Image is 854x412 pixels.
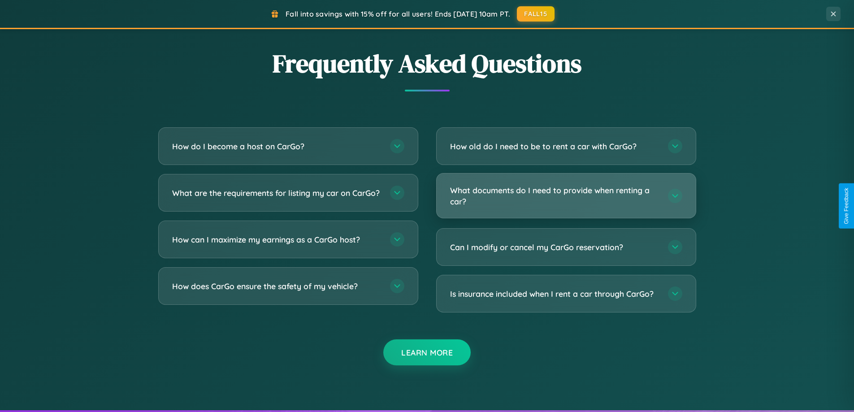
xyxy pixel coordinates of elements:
[172,141,381,152] h3: How do I become a host on CarGo?
[286,9,510,18] span: Fall into savings with 15% off for all users! Ends [DATE] 10am PT.
[158,46,696,81] h2: Frequently Asked Questions
[450,141,659,152] h3: How old do I need to be to rent a car with CarGo?
[172,234,381,245] h3: How can I maximize my earnings as a CarGo host?
[450,288,659,299] h3: Is insurance included when I rent a car through CarGo?
[172,187,381,199] h3: What are the requirements for listing my car on CarGo?
[450,185,659,207] h3: What documents do I need to provide when renting a car?
[383,339,471,365] button: Learn More
[450,242,659,253] h3: Can I modify or cancel my CarGo reservation?
[517,6,555,22] button: FALL15
[843,188,850,224] div: Give Feedback
[172,281,381,292] h3: How does CarGo ensure the safety of my vehicle?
